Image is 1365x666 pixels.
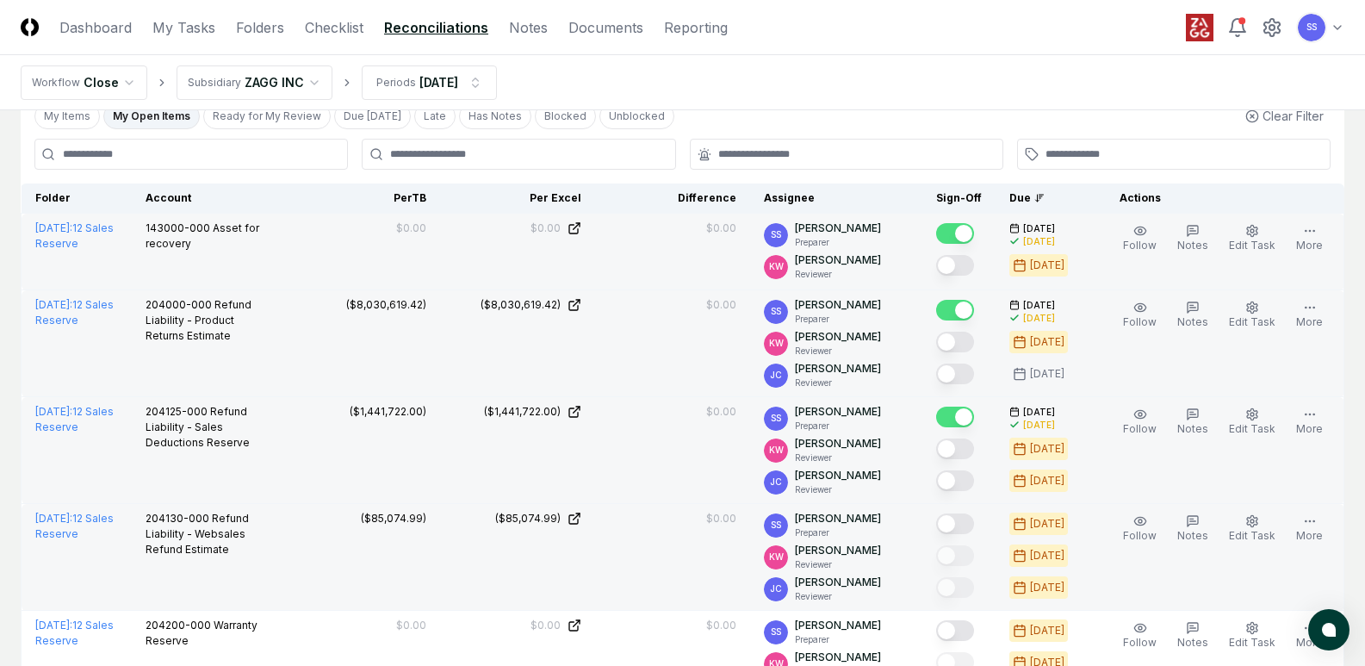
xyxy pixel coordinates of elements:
[1009,190,1078,206] div: Due
[568,17,643,38] a: Documents
[1306,21,1317,34] span: SS
[1030,548,1064,563] div: [DATE]
[146,221,210,234] span: 143000-000
[22,184,132,214] th: Folder
[770,582,782,595] span: JC
[795,526,881,539] p: Preparer
[59,17,132,38] a: Dashboard
[396,618,426,633] div: $0.00
[1293,618,1326,654] button: More
[706,618,736,633] div: $0.00
[936,577,974,598] button: Mark complete
[1177,422,1208,435] span: Notes
[771,626,781,638] span: SS
[1296,12,1327,43] button: SS
[1123,636,1157,649] span: Follow
[706,404,736,420] div: $0.00
[454,511,581,526] a: ($85,074.99)
[1229,636,1275,649] span: Edit Task
[1225,511,1279,547] button: Edit Task
[484,404,561,420] div: ($1,441,722.00)
[795,313,881,326] p: Preparer
[495,511,561,526] div: ($85,074.99)
[795,420,881,433] p: Preparer
[769,551,784,563] span: KW
[35,619,72,632] span: [DATE] :
[769,444,784,457] span: KW
[1030,516,1064,532] div: [DATE]
[146,298,212,311] span: 204000-000
[1229,422,1275,435] span: Edit Task
[595,184,750,214] th: Difference
[35,512,114,540] a: [DATE]:12 Sales Reserve
[103,103,200,129] button: My Open Items
[1023,299,1055,312] span: [DATE]
[936,364,974,384] button: Mark complete
[1174,404,1212,440] button: Notes
[750,184,922,214] th: Assignee
[1293,297,1326,333] button: More
[795,543,881,558] p: [PERSON_NAME]
[795,633,881,646] p: Preparer
[1177,529,1208,542] span: Notes
[1123,422,1157,435] span: Follow
[706,297,736,313] div: $0.00
[1023,235,1055,248] div: [DATE]
[285,184,440,214] th: Per TB
[459,103,531,129] button: Has Notes
[936,407,974,427] button: Mark complete
[936,514,974,534] button: Mark complete
[1177,315,1208,328] span: Notes
[1030,258,1064,273] div: [DATE]
[35,512,72,525] span: [DATE] :
[1123,529,1157,542] span: Follow
[1106,190,1331,206] div: Actions
[35,405,114,433] a: [DATE]:12 Sales Reserve
[922,184,996,214] th: Sign-Off
[769,260,784,273] span: KW
[795,436,881,451] p: [PERSON_NAME]
[706,221,736,236] div: $0.00
[795,558,881,571] p: Reviewer
[146,619,211,632] span: 204200-000
[795,361,881,377] p: [PERSON_NAME]
[1225,221,1279,257] button: Edit Task
[34,103,100,129] button: My Items
[1174,221,1212,257] button: Notes
[770,369,782,382] span: JC
[1120,511,1160,547] button: Follow
[32,75,80,90] div: Workflow
[1177,636,1208,649] span: Notes
[936,470,974,491] button: Mark complete
[1030,580,1064,595] div: [DATE]
[771,412,781,425] span: SS
[535,103,596,129] button: Blocked
[1225,404,1279,440] button: Edit Task
[1120,404,1160,440] button: Follow
[35,298,72,311] span: [DATE] :
[795,511,881,526] p: [PERSON_NAME]
[396,221,426,236] div: $0.00
[1174,618,1212,654] button: Notes
[35,221,72,234] span: [DATE] :
[936,255,974,276] button: Mark complete
[1023,406,1055,419] span: [DATE]
[35,298,114,327] a: [DATE]:12 Sales Reserve
[771,228,781,241] span: SS
[1174,297,1212,333] button: Notes
[203,103,331,129] button: Ready for My Review
[509,17,548,38] a: Notes
[440,184,595,214] th: Per Excel
[1123,315,1157,328] span: Follow
[1120,618,1160,654] button: Follow
[795,575,881,590] p: [PERSON_NAME]
[1229,239,1275,252] span: Edit Task
[414,103,456,129] button: Late
[454,221,581,236] a: $0.00
[795,650,881,665] p: [PERSON_NAME]
[771,305,781,318] span: SS
[769,337,784,350] span: KW
[454,297,581,313] a: ($8,030,619.42)
[146,512,249,556] span: Refund Liability - Websales Refund Estimate
[146,298,251,342] span: Refund Liability - Product Returns Estimate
